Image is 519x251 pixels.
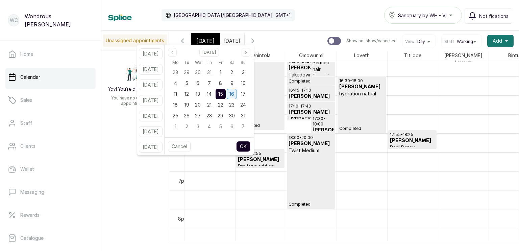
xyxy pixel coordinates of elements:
[390,132,435,137] p: 17:55 - 18:25
[215,121,226,132] div: 05 Sep 2025
[172,59,179,67] span: Mo
[230,123,233,129] span: 6
[177,177,189,184] div: 7pm
[181,78,192,89] div: 05 Aug 2025
[218,91,223,97] span: 15
[204,58,215,67] div: Thursday
[242,123,245,129] span: 7
[186,123,188,129] span: 2
[204,89,215,99] div: 14 Aug 2025
[208,80,211,86] span: 7
[226,89,238,99] div: 16 Aug 2025
[403,51,423,60] span: Titilope
[289,71,333,78] p: Takedown
[168,141,191,152] button: Cancel
[244,50,248,54] svg: page next
[173,69,178,75] span: 28
[199,48,219,57] button: Select month
[220,69,221,75] span: 1
[192,67,203,78] div: 30 Jul 2025
[184,113,190,118] span: 26
[170,89,181,99] div: 11 Aug 2025
[353,51,371,60] span: Loveth
[20,212,40,219] p: Rewards
[192,58,203,67] div: Wednesday
[289,65,333,71] h3: [PERSON_NAME]
[208,123,211,129] span: 4
[238,58,249,67] div: Sunday
[289,78,333,84] span: Completed
[181,121,192,132] div: 02 Sep 2025
[242,48,250,57] button: Next month
[218,102,223,108] span: 22
[346,38,397,44] p: Show no-show/cancelled
[215,99,226,110] div: 22 Aug 2025
[184,59,189,67] span: Tu
[5,183,96,202] a: Messaging
[215,67,226,78] div: 01 Aug 2025
[139,64,163,75] button: [DATE]
[197,123,199,129] span: 3
[215,58,226,67] div: Friday
[105,95,165,106] p: You have no unassigned appointments.
[10,17,18,24] p: WC
[238,163,283,170] p: Pro long add on
[226,58,238,67] div: Saturday
[192,121,203,132] div: 03 Sep 2025
[168,48,177,57] button: Previous month
[139,111,163,121] button: [DATE]
[170,67,181,78] div: 28 Jul 2025
[487,35,514,47] button: Add
[390,137,435,144] h3: [PERSON_NAME]
[204,67,215,78] div: 31 Jul 2025
[289,109,333,116] h3: [PERSON_NAME]
[238,151,283,156] p: 18:25 - 18:55
[139,48,163,59] button: [DATE]
[191,33,220,49] div: [DATE]
[195,102,201,108] span: 20
[196,80,199,86] span: 6
[20,143,35,150] p: Clients
[139,95,163,106] button: [DATE]
[170,110,181,121] div: 25 Aug 2025
[493,38,502,44] span: Add
[238,78,249,89] div: 10 Aug 2025
[313,116,333,127] p: 17:30 - 18:00
[192,110,203,121] div: 27 Aug 2025
[219,59,222,67] span: Fr
[289,104,333,109] p: 17:10 - 17:40
[226,99,238,110] div: 23 Aug 2025
[238,89,249,99] div: 17 Aug 2025
[241,91,246,97] span: 17
[339,90,384,97] p: hydration natual
[170,78,181,89] div: 04 Aug 2025
[207,69,212,75] span: 31
[289,93,333,100] h3: [PERSON_NAME]
[390,144,435,151] p: Pedi Detox
[229,102,234,108] span: 23
[238,123,283,128] span: Completed
[20,189,44,196] p: Messaging
[184,102,189,108] span: 19
[219,123,222,129] span: 5
[204,110,215,121] div: 28 Aug 2025
[215,110,226,121] div: 29 Aug 2025
[339,78,384,84] p: 16:30 - 18:00
[181,99,192,110] div: 19 Aug 2025
[195,113,201,118] span: 27
[5,137,96,156] a: Clients
[170,99,181,110] div: 18 Aug 2025
[405,39,415,44] span: View
[457,39,473,44] span: Working
[20,51,33,58] p: Home
[181,67,192,78] div: 29 Jul 2025
[238,121,249,132] div: 07 Sep 2025
[170,50,174,54] svg: page previous
[20,166,34,173] p: Wallet
[339,126,384,131] span: Completed
[215,89,226,99] div: 15 Aug 2025
[108,86,163,93] h2: Yay! You’re all caught up!
[339,84,384,90] h3: [PERSON_NAME]
[139,142,163,153] button: [DATE]
[313,127,333,134] h3: [PERSON_NAME]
